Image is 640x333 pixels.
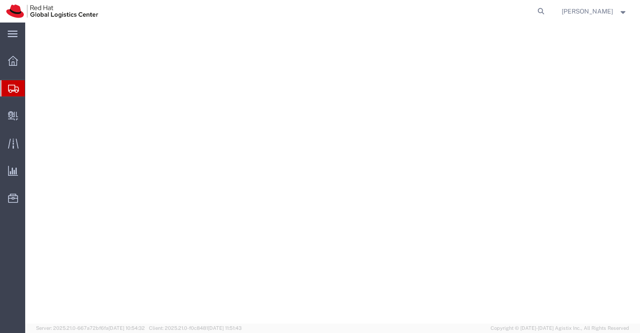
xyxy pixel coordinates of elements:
span: Server: 2025.21.0-667a72bf6fa [36,325,145,331]
span: [DATE] 10:54:32 [108,325,145,331]
span: [DATE] 11:51:43 [208,325,242,331]
span: Client: 2025.21.0-f0c8481 [149,325,242,331]
iframe: FS Legacy Container [25,23,640,324]
span: Sumitra Hansdah [562,6,613,16]
span: Copyright © [DATE]-[DATE] Agistix Inc., All Rights Reserved [491,324,629,332]
button: [PERSON_NAME] [561,6,628,17]
img: logo [6,5,98,18]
